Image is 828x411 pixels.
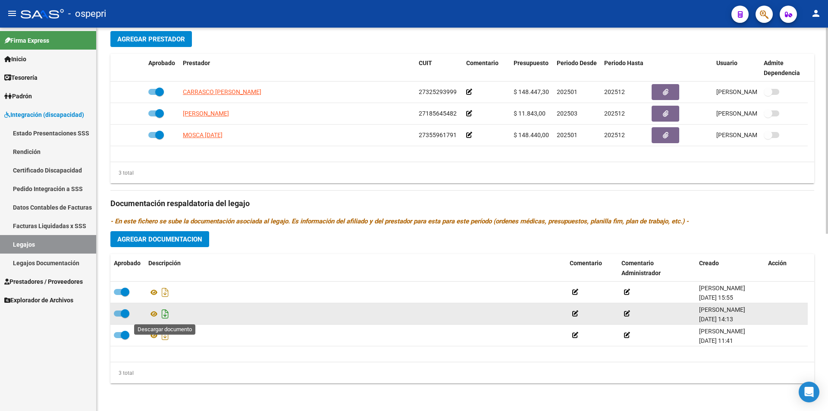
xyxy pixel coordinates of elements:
span: Aprobado [114,260,141,267]
span: Creado [699,260,719,267]
span: 202503 [557,110,577,117]
span: Agregar Documentacion [117,235,202,243]
datatable-header-cell: Admite Dependencia [760,54,808,82]
span: [PERSON_NAME] [183,110,229,117]
span: Periodo Desde [557,60,597,66]
span: Comentario [466,60,499,66]
span: Comentario Administrador [621,260,661,276]
span: Usuario [716,60,737,66]
div: Open Intercom Messenger [799,382,819,402]
span: $ 11.843,00 [514,110,546,117]
span: 202512 [604,88,625,95]
span: CUIT [419,60,432,66]
span: [PERSON_NAME] [DATE] [716,110,784,117]
datatable-header-cell: CUIT [415,54,463,82]
datatable-header-cell: Acción [765,254,808,282]
i: Descargar documento [160,286,171,299]
mat-icon: menu [7,8,17,19]
span: Acción [768,260,787,267]
datatable-header-cell: Creado [696,254,765,282]
span: Firma Express [4,36,49,45]
datatable-header-cell: Periodo Hasta [601,54,648,82]
span: 202501 [557,88,577,95]
span: Comentario [570,260,602,267]
button: Agregar Prestador [110,31,192,47]
span: 27355961791 [419,132,457,138]
datatable-header-cell: Prestador [179,54,415,82]
span: [PERSON_NAME] [699,285,745,292]
span: Admite Dependencia [764,60,800,76]
span: 202512 [604,132,625,138]
button: Agregar Documentacion [110,231,209,247]
datatable-header-cell: Usuario [713,54,760,82]
span: [PERSON_NAME] [699,328,745,335]
i: - En este fichero se sube la documentación asociada al legajo. Es información del afiliado y del ... [110,217,689,225]
datatable-header-cell: Aprobado [145,54,179,82]
span: 27185645482 [419,110,457,117]
span: $ 148.440,00 [514,132,549,138]
span: Presupuesto [514,60,549,66]
div: 3 total [110,368,134,378]
span: [DATE] 15:55 [699,294,733,301]
span: [DATE] 14:13 [699,316,733,323]
span: Periodo Hasta [604,60,643,66]
datatable-header-cell: Comentario [463,54,510,82]
datatable-header-cell: Comentario Administrador [618,254,696,282]
datatable-header-cell: Presupuesto [510,54,553,82]
span: Integración (discapacidad) [4,110,84,119]
datatable-header-cell: Descripción [145,254,566,282]
span: Agregar Prestador [117,35,185,43]
span: $ 148.447,30 [514,88,549,95]
div: 3 total [110,168,134,178]
span: [PERSON_NAME] [DATE] [716,88,784,95]
datatable-header-cell: Periodo Desde [553,54,601,82]
datatable-header-cell: Aprobado [110,254,145,282]
span: [DATE] 11:41 [699,337,733,344]
mat-icon: person [811,8,821,19]
span: Prestadores / Proveedores [4,277,83,286]
i: Descargar documento [160,329,171,342]
span: Tesorería [4,73,38,82]
span: 202501 [557,132,577,138]
span: Aprobado [148,60,175,66]
span: [PERSON_NAME] [699,306,745,313]
span: MOSCA [DATE] [183,132,223,138]
span: Descripción [148,260,181,267]
span: - ospepri [68,4,106,23]
span: CARRASCO [PERSON_NAME] [183,88,261,95]
span: Inicio [4,54,26,64]
i: Descargar documento [160,307,171,321]
h3: Documentación respaldatoria del legajo [110,198,814,210]
span: [PERSON_NAME] [DATE] [716,132,784,138]
span: Explorador de Archivos [4,295,73,305]
span: 27325293999 [419,88,457,95]
span: Padrón [4,91,32,101]
datatable-header-cell: Comentario [566,254,618,282]
span: Prestador [183,60,210,66]
span: 202512 [604,110,625,117]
